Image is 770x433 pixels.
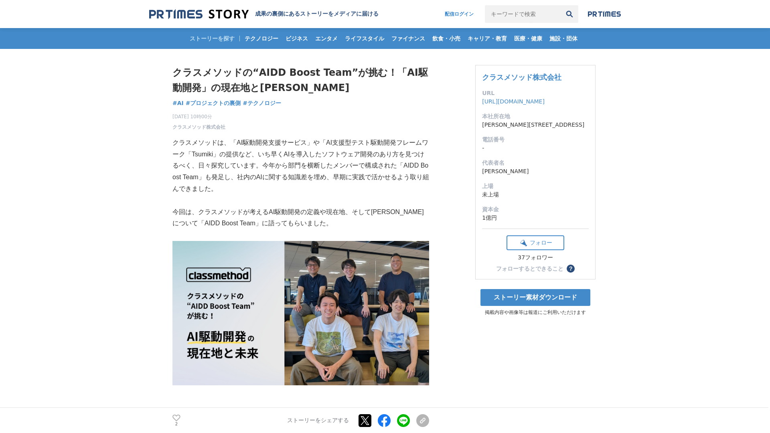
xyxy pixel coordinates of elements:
[186,99,241,107] a: #プロジェクトの裏側
[172,99,184,107] a: #AI
[496,266,563,271] div: フォローするとできること
[482,205,589,214] dt: 資本金
[588,11,621,17] img: prtimes
[482,167,589,176] dd: [PERSON_NAME]
[482,98,545,105] a: [URL][DOMAIN_NAME]
[482,121,589,129] dd: [PERSON_NAME][STREET_ADDRESS]
[149,9,249,20] img: 成果の裏側にあるストーリーをメディアに届ける
[482,89,589,97] dt: URL
[342,35,387,42] span: ライフスタイル
[241,28,282,49] a: テクノロジー
[149,9,379,20] a: 成果の裏側にあるストーリーをメディアに届ける 成果の裏側にあるストーリーをメディアに届ける
[172,422,180,426] p: 2
[507,235,564,250] button: フォロー
[546,28,581,49] a: 施設・団体
[342,28,387,49] a: ライフスタイル
[464,28,510,49] a: キャリア・教育
[388,28,428,49] a: ファイナンス
[507,254,564,261] div: 37フォロワー
[241,35,282,42] span: テクノロジー
[567,265,575,273] button: ？
[437,5,482,23] a: 配信ログイン
[282,28,311,49] a: ビジネス
[482,214,589,222] dd: 1億円
[429,35,464,42] span: 飲食・小売
[482,182,589,190] dt: 上場
[511,35,545,42] span: 医療・健康
[172,241,429,385] img: thumbnail_3b629b00-9dfc-11f0-9ee8-4f16c80bb7f8.png
[480,289,590,306] a: ストーリー素材ダウンロード
[482,136,589,144] dt: 電話番号
[282,35,311,42] span: ビジネス
[287,417,349,424] p: ストーリーをシェアする
[511,28,545,49] a: 医療・健康
[475,309,596,316] p: 掲載内容や画像等は報道にご利用いただけます
[482,159,589,167] dt: 代表者名
[482,190,589,199] dd: 未上場
[312,28,341,49] a: エンタメ
[255,10,379,18] h2: 成果の裏側にあるストーリーをメディアに届ける
[561,5,578,23] button: 検索
[172,123,225,131] a: クラスメソッド株式会社
[172,137,429,195] p: クラスメソッドは、「AI駆動開発支援サービス」や「AI支援型テスト駆動開発フレームワーク「Tsumiki」の提供など、いち早くAIを導入したソフトウェア開発のあり方を見つけるべく、日々探究してい...
[464,35,510,42] span: キャリア・教育
[482,112,589,121] dt: 本社所在地
[312,35,341,42] span: エンタメ
[482,144,589,152] dd: -
[388,35,428,42] span: ファイナンス
[172,65,429,96] h1: クラスメソッドの“AIDD Boost Team”が挑む！「AI駆動開発」の現在地と[PERSON_NAME]
[546,35,581,42] span: 施設・団体
[485,5,561,23] input: キーワードで検索
[172,113,225,120] span: [DATE] 10時00分
[172,206,429,230] p: 今回は、クラスメソッドが考えるAI駆動開発の定義や現在地、そして[PERSON_NAME]について「AIDD Boost Team」に語ってもらいました。
[568,266,573,271] span: ？
[243,99,281,107] a: #テクノロジー
[429,28,464,49] a: 飲食・小売
[482,73,561,81] a: クラスメソッド株式会社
